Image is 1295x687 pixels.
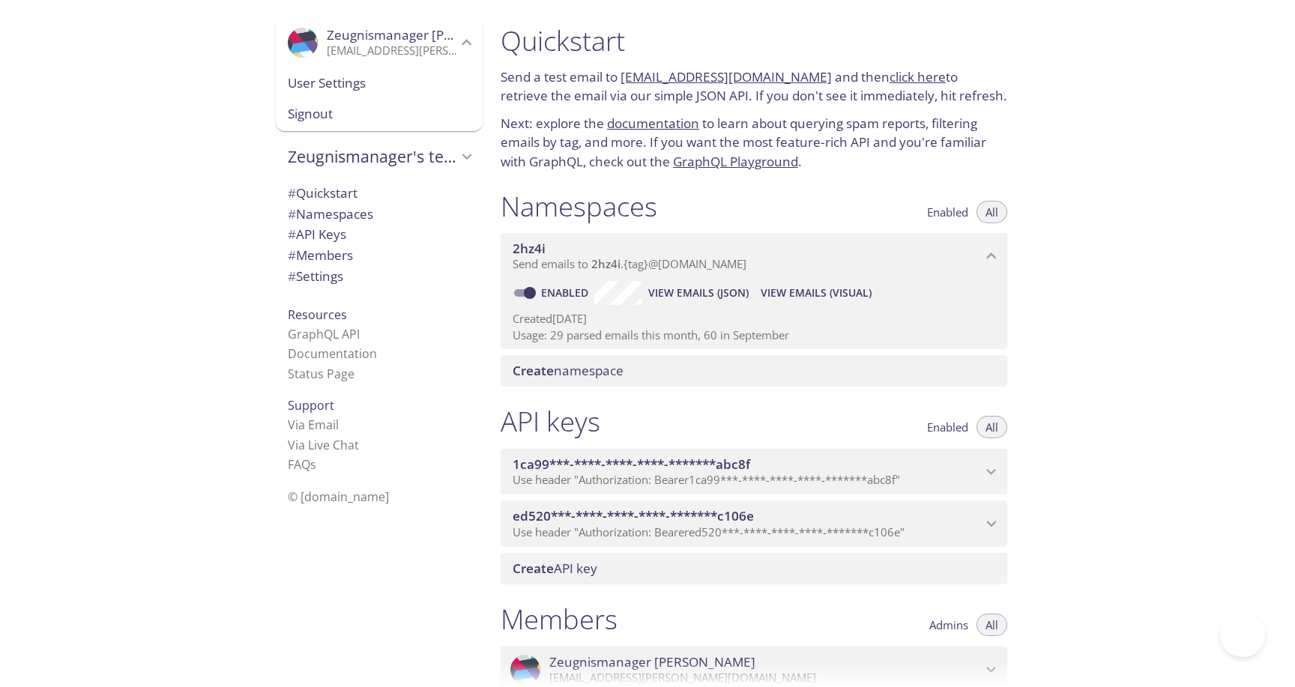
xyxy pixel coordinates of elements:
[288,417,339,433] a: Via Email
[501,553,1007,584] div: Create API Key
[918,416,977,438] button: Enabled
[276,183,483,204] div: Quickstart
[513,560,597,577] span: API key
[288,205,373,223] span: Namespaces
[288,205,296,223] span: #
[539,285,594,300] a: Enabled
[513,256,746,271] span: Send emails to . {tag} @[DOMAIN_NAME]
[501,405,600,438] h1: API keys
[288,456,316,473] a: FAQ
[501,355,1007,387] div: Create namespace
[288,488,389,505] span: © [DOMAIN_NAME]
[288,184,357,202] span: Quickstart
[327,43,457,58] p: [EMAIL_ADDRESS][PERSON_NAME][DOMAIN_NAME]
[621,68,832,85] a: [EMAIL_ADDRESS][DOMAIN_NAME]
[288,326,360,342] a: GraphQL API
[288,345,377,362] a: Documentation
[327,26,533,43] span: Zeugnismanager [PERSON_NAME]
[501,190,657,223] h1: Namespaces
[755,281,878,305] button: View Emails (Visual)
[976,201,1007,223] button: All
[276,137,483,176] div: Zeugnismanager's team
[501,114,1007,172] p: Next: explore the to learn about querying spam reports, filtering emails by tag, and more. If you...
[288,73,471,93] span: User Settings
[513,362,624,379] span: namespace
[501,24,1007,58] h1: Quickstart
[288,226,296,243] span: #
[513,560,554,577] span: Create
[642,281,755,305] button: View Emails (JSON)
[288,246,353,264] span: Members
[288,104,471,124] span: Signout
[890,68,946,85] a: click here
[276,245,483,266] div: Members
[288,267,296,285] span: #
[276,204,483,225] div: Namespaces
[918,201,977,223] button: Enabled
[761,284,872,302] span: View Emails (Visual)
[501,233,1007,279] div: 2hz4i namespace
[607,115,699,132] a: documentation
[276,224,483,245] div: API Keys
[501,602,618,636] h1: Members
[976,614,1007,636] button: All
[288,306,347,323] span: Resources
[648,284,749,302] span: View Emails (JSON)
[920,614,977,636] button: Admins
[310,456,316,473] span: s
[513,327,995,343] p: Usage: 29 parsed emails this month, 60 in September
[288,397,334,414] span: Support
[288,184,296,202] span: #
[276,18,483,67] div: Zeugnismanager Haufe
[501,67,1007,106] p: Send a test email to and then to retrieve the email via our simple JSON API. If you don't see it ...
[591,256,621,271] span: 2hz4i
[276,98,483,131] div: Signout
[288,246,296,264] span: #
[673,153,798,170] a: GraphQL Playground
[276,266,483,287] div: Team Settings
[288,366,354,382] a: Status Page
[288,437,359,453] a: Via Live Chat
[513,240,546,257] span: 2hz4i
[513,362,554,379] span: Create
[288,267,343,285] span: Settings
[276,67,483,99] div: User Settings
[549,654,755,671] span: Zeugnismanager [PERSON_NAME]
[513,311,995,327] p: Created [DATE]
[288,146,457,167] span: Zeugnismanager's team
[1220,612,1265,657] iframe: Help Scout Beacon - Open
[976,416,1007,438] button: All
[288,226,346,243] span: API Keys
